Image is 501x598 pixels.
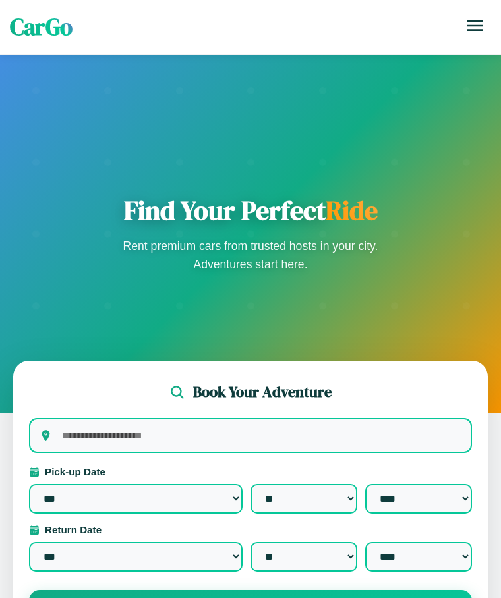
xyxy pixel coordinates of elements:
span: Ride [326,193,378,228]
label: Return Date [29,524,472,535]
h1: Find Your Perfect [119,194,382,226]
h2: Book Your Adventure [193,382,332,402]
label: Pick-up Date [29,466,472,477]
p: Rent premium cars from trusted hosts in your city. Adventures start here. [119,237,382,274]
span: CarGo [10,11,73,43]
